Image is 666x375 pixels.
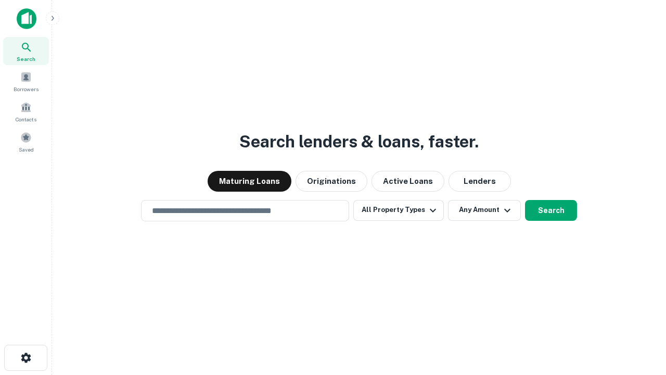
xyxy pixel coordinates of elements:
[3,128,49,156] a: Saved
[208,171,291,192] button: Maturing Loans
[19,145,34,154] span: Saved
[14,85,39,93] span: Borrowers
[448,200,521,221] button: Any Amount
[614,258,666,308] iframe: Chat Widget
[525,200,577,221] button: Search
[239,129,479,154] h3: Search lenders & loans, faster.
[3,37,49,65] a: Search
[372,171,444,192] button: Active Loans
[3,97,49,126] a: Contacts
[449,171,511,192] button: Lenders
[3,67,49,95] a: Borrowers
[296,171,367,192] button: Originations
[16,115,36,123] span: Contacts
[17,8,36,29] img: capitalize-icon.png
[17,55,35,63] span: Search
[353,200,444,221] button: All Property Types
